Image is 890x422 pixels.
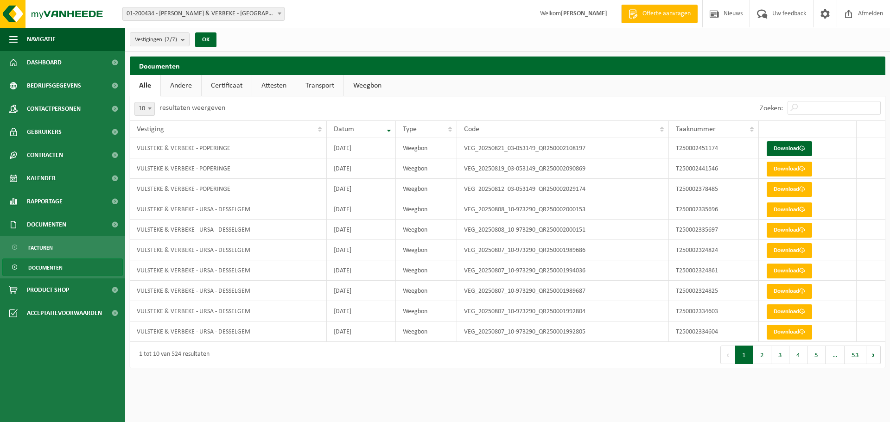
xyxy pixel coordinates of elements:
span: Contactpersonen [27,97,81,120]
td: VULSTEKE & VERBEKE - URSA - DESSELGEM [130,281,327,301]
strong: [PERSON_NAME] [561,10,607,17]
td: VULSTEKE & VERBEKE - POPERINGE [130,158,327,179]
span: Contracten [27,144,63,167]
a: Download [767,304,812,319]
button: 2 [753,346,771,364]
td: VULSTEKE & VERBEKE - URSA - DESSELGEM [130,220,327,240]
a: Download [767,325,812,340]
td: Weegbon [396,301,457,321]
td: T250002335697 [669,220,759,240]
td: VEG_20250807_10-973290_QR250001989686 [457,240,668,260]
a: Documenten [2,258,123,276]
td: [DATE] [327,158,396,179]
a: Download [767,162,812,176]
td: T250002335696 [669,199,759,220]
td: VULSTEKE & VERBEKE - POPERINGE [130,138,327,158]
span: 10 [135,102,154,115]
td: [DATE] [327,179,396,199]
td: T250002324825 [669,281,759,301]
td: VEG_20250807_10-973290_QR250001992805 [457,321,668,342]
button: 1 [735,346,753,364]
button: 3 [771,346,789,364]
td: VULSTEKE & VERBEKE - URSA - DESSELGEM [130,240,327,260]
td: [DATE] [327,138,396,158]
label: resultaten weergeven [159,104,225,112]
td: Weegbon [396,321,457,342]
td: VEG_20250808_10-973290_QR250002000151 [457,220,668,240]
button: 5 [807,346,826,364]
span: Type [403,126,417,133]
a: Facturen [2,239,123,256]
td: [DATE] [327,321,396,342]
span: Rapportage [27,190,63,213]
span: … [826,346,845,364]
a: Certificaat [202,75,252,96]
a: Download [767,182,812,197]
button: Vestigingen(7/7) [130,32,190,46]
span: 01-200434 - VULSTEKE & VERBEKE - POPERINGE [122,7,285,21]
td: [DATE] [327,260,396,281]
button: 4 [789,346,807,364]
span: Taaknummer [676,126,716,133]
td: [DATE] [327,199,396,220]
span: Vestigingen [135,33,177,47]
td: VEG_20250808_10-973290_QR250002000153 [457,199,668,220]
td: [DATE] [327,301,396,321]
label: Zoeken: [760,105,783,112]
span: Navigatie [27,28,56,51]
td: T250002441546 [669,158,759,179]
td: VEG_20250821_03-053149_QR250002108197 [457,138,668,158]
a: Andere [161,75,201,96]
td: VEG_20250807_10-973290_QR250001994036 [457,260,668,281]
span: Vestiging [137,126,164,133]
span: Datum [334,126,354,133]
td: VULSTEKE & VERBEKE - POPERINGE [130,179,327,199]
td: T250002334603 [669,301,759,321]
button: Next [866,346,881,364]
td: Weegbon [396,240,457,260]
button: 53 [845,346,866,364]
a: Weegbon [344,75,391,96]
td: T250002324824 [669,240,759,260]
a: Download [767,264,812,278]
span: Kalender [27,167,56,190]
span: Gebruikers [27,120,62,144]
span: Facturen [28,239,53,257]
td: VULSTEKE & VERBEKE - URSA - DESSELGEM [130,301,327,321]
a: Attesten [252,75,296,96]
a: Download [767,202,812,217]
span: Dashboard [27,51,62,74]
td: [DATE] [327,220,396,240]
td: VULSTEKE & VERBEKE - URSA - DESSELGEM [130,260,327,281]
td: Weegbon [396,281,457,301]
td: T250002378485 [669,179,759,199]
span: Bedrijfsgegevens [27,74,81,97]
span: 10 [134,102,155,116]
a: Alle [130,75,160,96]
a: Transport [296,75,343,96]
h2: Documenten [130,57,885,75]
td: T250002324861 [669,260,759,281]
td: VEG_20250807_10-973290_QR250001992804 [457,301,668,321]
span: 01-200434 - VULSTEKE & VERBEKE - POPERINGE [123,7,284,20]
td: [DATE] [327,281,396,301]
a: Download [767,141,812,156]
span: Code [464,126,479,133]
td: VULSTEKE & VERBEKE - URSA - DESSELGEM [130,321,327,342]
td: Weegbon [396,179,457,199]
span: Product Shop [27,278,69,302]
td: VEG_20250807_10-973290_QR250001989687 [457,281,668,301]
td: Weegbon [396,199,457,220]
td: VEG_20250812_03-053149_QR250002029174 [457,179,668,199]
td: Weegbon [396,138,457,158]
div: 1 tot 10 van 524 resultaten [134,346,210,363]
count: (7/7) [165,37,177,43]
td: Weegbon [396,260,457,281]
td: Weegbon [396,158,457,179]
td: VULSTEKE & VERBEKE - URSA - DESSELGEM [130,199,327,220]
a: Download [767,223,812,238]
a: Download [767,243,812,258]
span: Acceptatievoorwaarden [27,302,102,325]
td: [DATE] [327,240,396,260]
span: Documenten [28,259,63,277]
